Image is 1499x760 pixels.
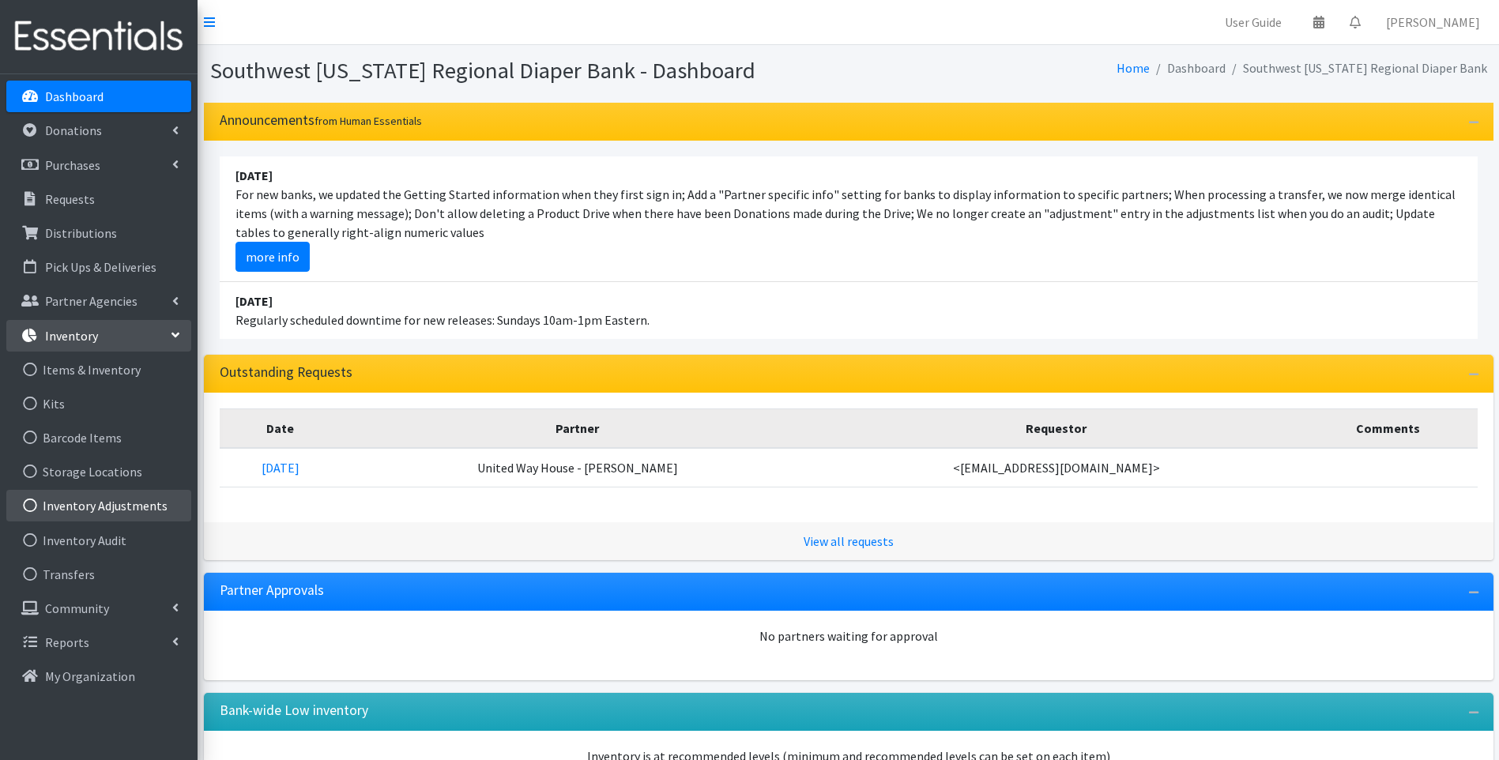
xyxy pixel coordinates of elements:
a: [DATE] [262,460,299,476]
th: Requestor [813,408,1298,448]
a: Requests [6,183,191,215]
th: Date [220,408,342,448]
h1: Southwest [US_STATE] Regional Diaper Bank - Dashboard [210,57,843,85]
a: Purchases [6,149,191,181]
a: more info [235,242,310,272]
h3: Bank-wide Low inventory [220,702,368,719]
a: Storage Locations [6,456,191,487]
a: Donations [6,115,191,146]
a: Reports [6,626,191,658]
p: Partner Agencies [45,293,137,309]
h3: Announcements [220,112,422,129]
td: <[EMAIL_ADDRESS][DOMAIN_NAME]> [813,448,1298,487]
a: Dashboard [6,81,191,112]
a: Community [6,593,191,624]
th: Partner [341,408,813,448]
a: [PERSON_NAME] [1373,6,1493,38]
a: Barcode Items [6,422,191,453]
a: Inventory Audit [6,525,191,556]
p: Community [45,600,109,616]
li: Dashboard [1150,57,1226,80]
td: United Way House - [PERSON_NAME] [341,448,813,487]
a: Kits [6,388,191,420]
img: HumanEssentials [6,10,191,63]
strong: [DATE] [235,167,273,183]
p: Donations [45,122,102,138]
p: Distributions [45,225,117,241]
li: Southwest [US_STATE] Regional Diaper Bank [1226,57,1487,80]
a: Transfers [6,559,191,590]
p: Requests [45,191,95,207]
strong: [DATE] [235,293,273,309]
a: Inventory [6,320,191,352]
li: For new banks, we updated the Getting Started information when they first sign in; Add a "Partner... [220,156,1478,282]
a: Pick Ups & Deliveries [6,251,191,283]
a: My Organization [6,660,191,692]
p: Inventory [45,328,98,344]
p: Dashboard [45,88,104,104]
li: Regularly scheduled downtime for new releases: Sundays 10am-1pm Eastern. [220,282,1478,339]
p: Purchases [45,157,100,173]
h3: Partner Approvals [220,582,324,599]
p: My Organization [45,668,135,684]
p: Reports [45,634,89,650]
a: User Guide [1212,6,1294,38]
a: Partner Agencies [6,285,191,317]
h3: Outstanding Requests [220,364,352,381]
p: Pick Ups & Deliveries [45,259,156,275]
th: Comments [1299,408,1478,448]
small: from Human Essentials [314,114,422,128]
a: Distributions [6,217,191,249]
a: Home [1117,60,1150,76]
a: Inventory Adjustments [6,490,191,521]
a: Items & Inventory [6,354,191,386]
div: No partners waiting for approval [220,626,1478,645]
a: View all requests [804,533,894,549]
